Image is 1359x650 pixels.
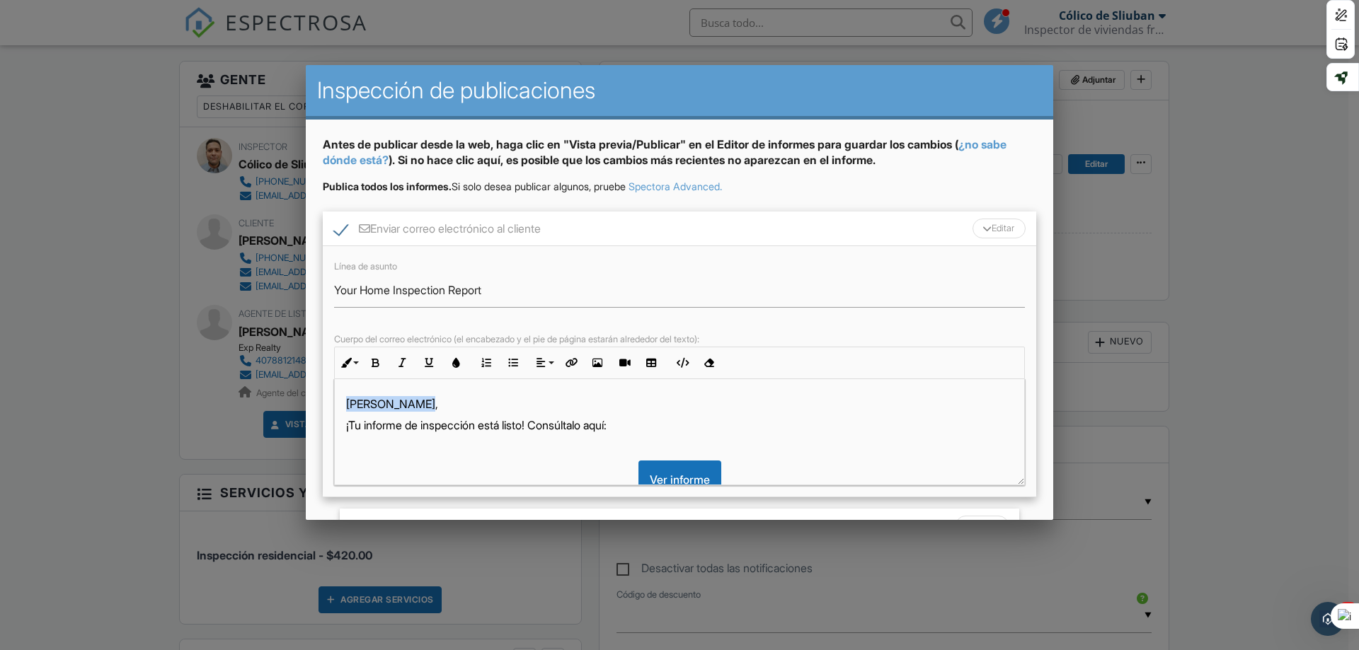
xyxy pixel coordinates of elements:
button: Insertar tabla [638,349,665,376]
button: Negrita (Ctrl+B) [362,349,389,376]
div: To enrich screen reader interactions, please activate Accessibility in Grammarly extension settings [335,379,1024,645]
button: Vista de código [668,349,695,376]
button: Insertar vídeo [611,349,638,376]
font: ¡Tu informe de inspección está listo! Consúltalo aquí: [346,418,607,432]
font: Antes de publicar desde la web, haga clic en "Vista previa/Publicar" en el Editor de informes par... [323,137,958,151]
button: Borrar formato [695,349,722,376]
button: Insertar imagen (Ctrl+P) [584,349,611,376]
button: Insertar enlace (Ctrl+K) [557,349,584,376]
font: [PERSON_NAME], [346,397,438,411]
button: Estilo en línea [335,349,362,376]
button: Cursiva (Ctrl+I) [389,349,415,376]
font: Cuerpo del correo electrónico (el encabezado y el pie de página estarán alrededor del texto): [334,334,699,344]
font: Enviar mensaje de texto al cliente [387,518,553,533]
button: Bandera [442,349,469,376]
font: Inspección de publicaciones [317,76,595,104]
font: Editar [992,223,1014,233]
a: Spectora Advanced. [629,180,722,192]
button: Alinear [530,349,557,376]
font: Línea de asunto [334,261,397,272]
a: Ver informe [638,472,721,487]
button: Lista ordenada [473,349,500,376]
font: Ver informe [650,472,710,487]
font: Publica todos los informes. [323,180,452,192]
iframe: Chat en vivo de Intercom [1311,602,1345,636]
font: Si solo desea publicar algunos, pruebe [452,180,626,192]
a: ¿no sabe dónde está? [323,137,1007,167]
font: Enviar correo electrónico al cliente [370,221,541,236]
button: Subrayar (Ctrl+U) [415,349,442,376]
font: ). Si no hace clic aquí, es posible que los cambios más recientes no aparezcan en el informe. [389,153,876,167]
font: Editar [975,520,997,530]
